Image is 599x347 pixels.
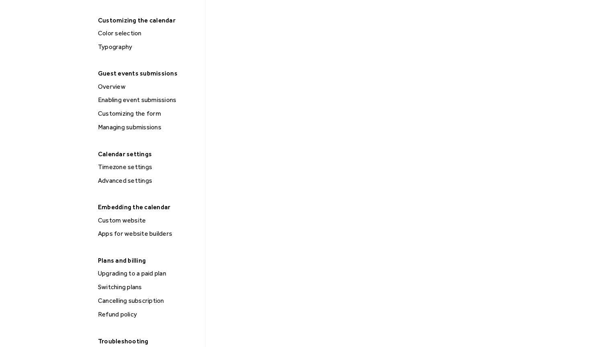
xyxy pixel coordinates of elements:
a: Cancelling subscription [95,296,202,306]
div: Switching plans [96,282,202,292]
a: Typography [95,42,202,52]
div: Apps for website builders [96,229,202,239]
div: Refund policy [96,309,202,320]
div: Custom website [96,215,202,226]
div: Overview [96,82,202,92]
div: Cancelling subscription [96,296,202,306]
a: Apps for website builders [95,229,202,239]
div: Upgrading to a paid plan [96,268,202,279]
div: Customizing the form [96,108,202,119]
div: Advanced settings [96,176,202,186]
a: Color selection [95,28,202,39]
div: Guest events submissions [94,67,201,80]
a: Enabling event submissions [95,95,202,105]
div: Embedding the calendar [94,201,201,213]
div: Color selection [96,28,202,39]
div: Plans and billing [94,254,201,267]
div: Timezone settings [96,162,202,172]
a: Advanced settings [95,176,202,186]
a: Overview [95,82,202,92]
a: Timezone settings [95,162,202,172]
div: Customizing the calendar [94,14,201,27]
a: Upgrading to a paid plan [95,268,202,279]
a: Switching plans [95,282,202,292]
div: Calendar settings [94,148,201,160]
div: Managing submissions [96,122,202,133]
div: Enabling event submissions [96,95,202,105]
a: Customizing the form [95,108,202,119]
a: Custom website [95,215,202,226]
a: Refund policy [95,309,202,320]
a: Managing submissions [95,122,202,133]
div: Typography [96,42,202,52]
